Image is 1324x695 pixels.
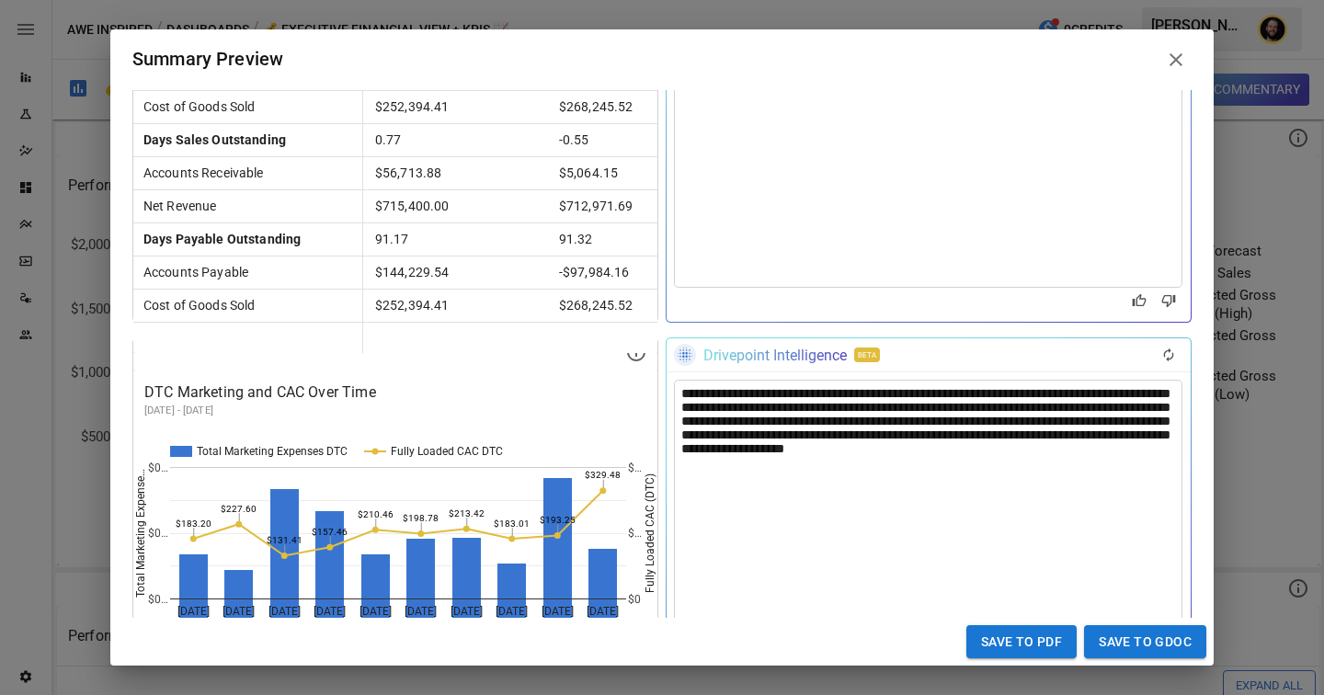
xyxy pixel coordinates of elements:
button: Save to GDoc [1084,625,1206,659]
p: DTC Marketing and CAC Over Time [144,382,646,404]
div: Summary Preview [132,44,283,75]
text: $131.41 [267,535,302,545]
button: Bad Response [1154,288,1183,313]
text: [DATE] [177,605,210,618]
span: Days Sales Outstanding [136,132,286,147]
text: [DATE] [314,605,346,618]
span: $252,394.41 [372,290,538,322]
text: $198.78 [403,513,439,523]
span: $712,971.69 [556,190,722,222]
span: Days Payable Outstanding [136,232,302,246]
div: BETA [854,347,880,362]
button: Good Response [1124,288,1154,313]
span: 91.32 [556,223,722,256]
text: [DATE] [360,605,392,618]
text: $193.25 [540,515,576,525]
span: Cost of Goods Sold [136,298,256,313]
span: Cost of Goods Sold [136,99,256,114]
text: $213.42 [449,508,485,518]
svg: A chart. [133,430,657,664]
text: [DATE] [542,605,574,618]
span: -$97,984.16 [556,256,722,289]
text: $329.48 [585,470,621,480]
span: $5,064.15 [556,157,722,189]
span: -0.55 [556,124,722,156]
text: [DATE] [451,605,483,618]
button: Save to PDF [966,625,1077,659]
span: 0.77 [372,124,538,156]
text: $0… [148,593,168,606]
div: Regenerate [1154,342,1183,368]
text: [DATE] [496,605,528,618]
text: Total Marketing Expense… [134,469,147,598]
text: $227.60 [221,504,257,514]
span: Accounts Receivable [136,165,264,180]
span: $252,394.41 [372,91,538,123]
span: $715,400.00 [372,190,538,222]
text: [DATE] [405,605,437,618]
text: $210.46 [358,509,394,519]
text: Total Marketing Expenses DTC [197,445,348,458]
text: $183.20 [176,518,211,529]
span: $268,245.52 [556,91,722,123]
text: [DATE] [587,605,619,618]
text: $0… [148,461,168,474]
span: Accounts Payable [136,265,248,279]
div: Drivepoint Intelligence [703,347,847,364]
text: Fully Loaded CAC DTC [391,445,503,458]
text: Fully Loaded CAC (DTC) [644,473,656,593]
p: [DATE] - [DATE] [144,404,646,418]
span: $144,229.54 [372,256,538,289]
span: $268,245.52 [556,290,722,322]
text: $… [628,527,642,540]
text: [DATE] [268,605,301,618]
text: $0… [148,527,168,540]
span: $56,713.88 [372,157,538,189]
text: $0 [628,593,641,606]
text: $… [628,461,642,474]
text: $183.01 [494,518,530,529]
span: Net Revenue [136,199,217,213]
span: 91.17 [372,223,538,256]
text: $157.46 [312,527,348,537]
text: [DATE] [223,605,255,618]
